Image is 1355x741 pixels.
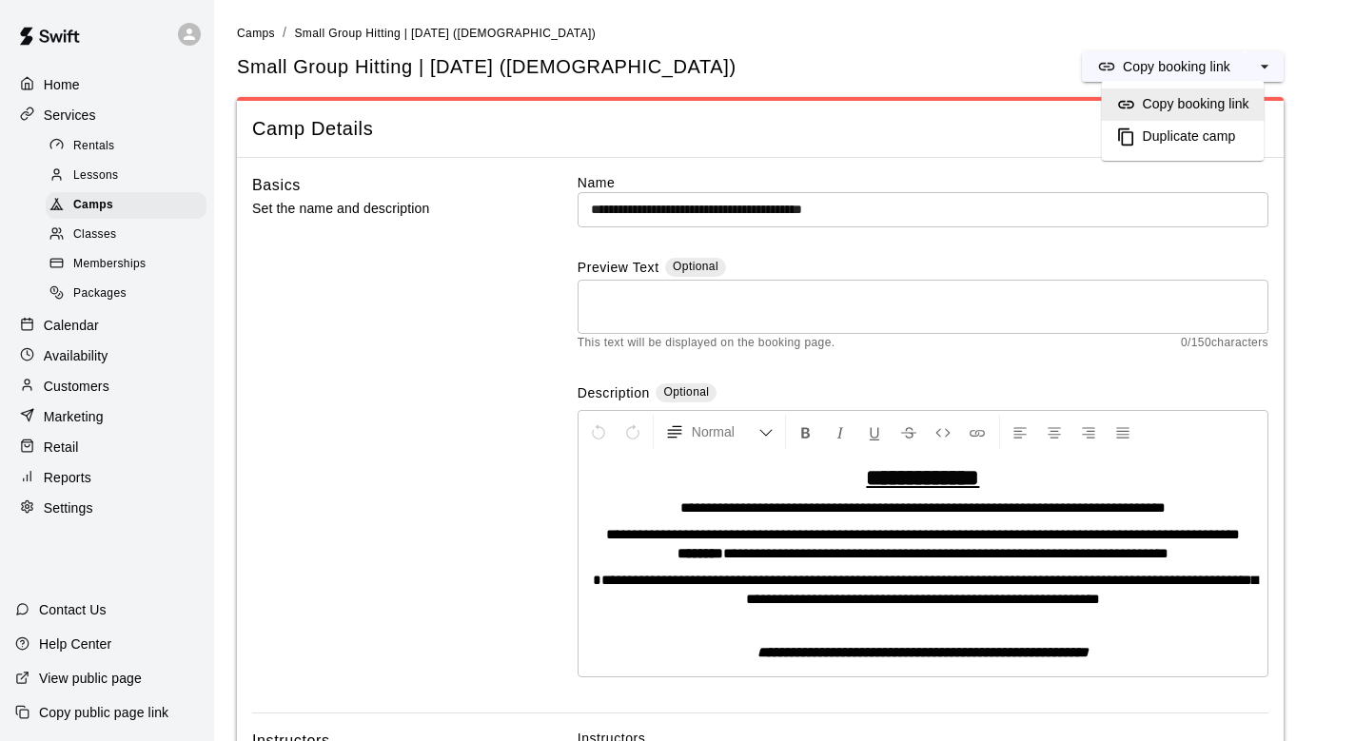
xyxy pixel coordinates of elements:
[46,161,214,190] a: Lessons
[617,415,649,449] button: Redo
[46,221,214,250] a: Classes
[44,407,104,426] p: Marketing
[44,106,96,125] p: Services
[15,101,199,129] a: Services
[294,27,596,40] span: Small Group Hitting | [DATE] ([DEMOGRAPHIC_DATA])
[1123,57,1230,76] p: Copy booking link
[15,70,199,99] a: Home
[1143,94,1249,115] h6: Copy booking link
[15,463,199,492] a: Reports
[237,27,275,40] span: Camps
[44,346,108,365] p: Availability
[961,415,993,449] button: Insert Link
[252,197,517,221] p: Set the name and description
[46,191,214,221] a: Camps
[39,703,168,722] p: Copy public page link
[1038,415,1070,449] button: Center Align
[15,433,199,461] a: Retail
[927,415,959,449] button: Insert Code
[73,284,127,303] span: Packages
[46,131,214,161] a: Rentals
[73,166,119,185] span: Lessons
[44,316,99,335] p: Calendar
[1082,51,1284,82] div: split button
[44,75,80,94] p: Home
[893,415,925,449] button: Format Strikethrough
[1143,127,1236,147] h6: Duplicate camp
[252,116,1268,142] span: Camp Details
[582,415,615,449] button: Undo
[237,54,736,80] h5: Small Group Hitting | [DATE] ([DEMOGRAPHIC_DATA])
[283,23,286,43] li: /
[15,494,199,522] a: Settings
[46,163,206,189] div: Lessons
[46,251,206,278] div: Memberships
[237,25,275,40] a: Camps
[46,250,214,280] a: Memberships
[15,402,199,431] a: Marketing
[578,383,650,405] label: Description
[790,415,822,449] button: Format Bold
[824,415,856,449] button: Format Italics
[578,173,1268,192] label: Name
[1107,415,1139,449] button: Justify Align
[578,334,835,353] span: This text will be displayed on the booking page.
[73,137,115,156] span: Rentals
[858,415,891,449] button: Format Underline
[578,258,659,280] label: Preview Text
[39,669,142,688] p: View public page
[1072,415,1105,449] button: Right Align
[15,341,199,370] a: Availability
[39,600,107,619] p: Contact Us
[46,281,206,307] div: Packages
[1004,415,1036,449] button: Left Align
[73,225,116,244] span: Classes
[44,377,109,396] p: Customers
[73,196,113,215] span: Camps
[252,173,301,198] h6: Basics
[73,255,146,274] span: Memberships
[46,280,214,309] a: Packages
[1082,51,1246,82] button: Copy booking link
[44,438,79,457] p: Retail
[658,415,781,449] button: Formatting Options
[237,23,1332,44] nav: breadcrumb
[692,422,758,441] span: Normal
[1181,334,1268,353] span: 0 / 150 characters
[44,468,91,487] p: Reports
[1246,51,1284,82] button: select merge strategy
[663,385,709,399] span: Optional
[46,222,206,248] div: Classes
[46,192,206,219] div: Camps
[44,498,93,517] p: Settings
[46,133,206,160] div: Rentals
[39,634,111,653] p: Help Center
[15,372,199,400] a: Customers
[15,311,199,340] a: Calendar
[673,260,718,273] span: Optional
